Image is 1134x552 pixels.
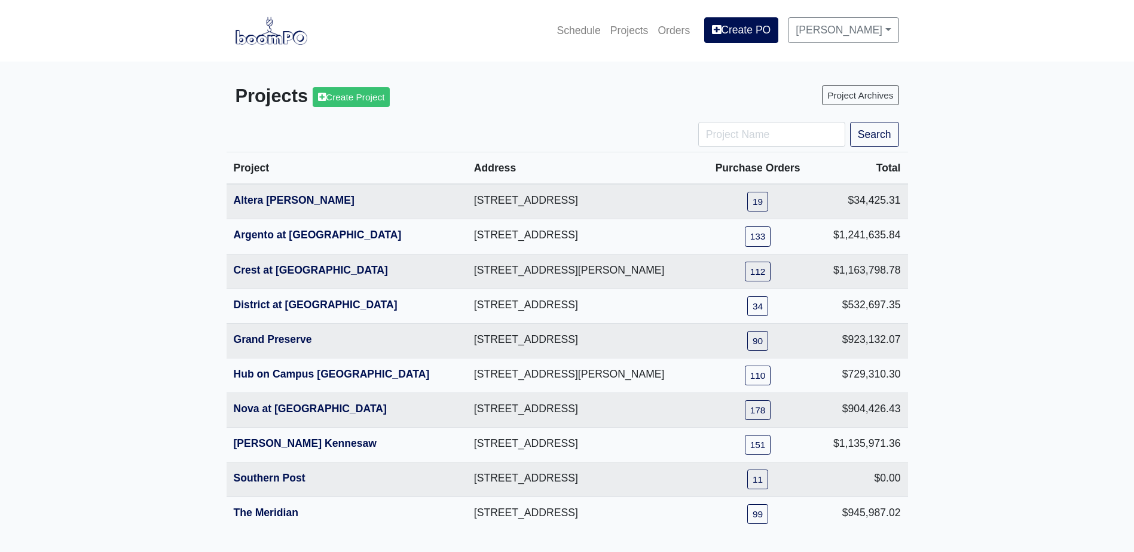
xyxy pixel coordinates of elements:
[234,507,299,519] a: The Meridian
[234,472,305,484] a: Southern Post
[234,368,430,380] a: Hub on Campus [GEOGRAPHIC_DATA]
[467,184,701,219] td: [STREET_ADDRESS]
[467,152,701,185] th: Address
[467,462,701,497] td: [STREET_ADDRESS]
[745,400,771,420] a: 178
[814,428,907,462] td: $1,135,971.36
[227,152,467,185] th: Project
[234,194,354,206] a: Altera [PERSON_NAME]
[467,392,701,427] td: [STREET_ADDRESS]
[745,366,771,385] a: 110
[747,192,768,211] a: 19
[814,289,907,323] td: $532,697.35
[814,358,907,392] td: $729,310.30
[814,184,907,219] td: $34,425.31
[236,85,558,108] h3: Projects
[313,87,390,107] a: Create Project
[467,428,701,462] td: [STREET_ADDRESS]
[552,17,605,44] a: Schedule
[234,299,398,311] a: District at [GEOGRAPHIC_DATA]
[814,323,907,358] td: $923,132.07
[850,122,899,147] button: Search
[745,226,771,246] a: 133
[814,152,907,185] th: Total
[814,462,907,497] td: $0.00
[653,17,695,44] a: Orders
[234,264,388,276] a: Crest at [GEOGRAPHIC_DATA]
[814,219,907,254] td: $1,241,635.84
[467,497,701,532] td: [STREET_ADDRESS]
[701,152,815,185] th: Purchase Orders
[467,219,701,254] td: [STREET_ADDRESS]
[788,17,898,42] a: [PERSON_NAME]
[747,331,768,351] a: 90
[747,470,768,489] a: 11
[747,296,768,316] a: 34
[606,17,653,44] a: Projects
[698,122,845,147] input: Project Name
[467,289,701,323] td: [STREET_ADDRESS]
[745,262,771,281] a: 112
[234,229,402,241] a: Argento at [GEOGRAPHIC_DATA]
[236,17,307,44] img: boomPO
[234,437,377,449] a: [PERSON_NAME] Kennesaw
[234,403,387,415] a: Nova at [GEOGRAPHIC_DATA]
[745,435,771,455] a: 151
[467,358,701,392] td: [STREET_ADDRESS][PERSON_NAME]
[814,392,907,427] td: $904,426.43
[822,85,898,105] a: Project Archives
[814,254,907,289] td: $1,163,798.78
[704,17,778,42] a: Create PO
[747,504,768,524] a: 99
[467,323,701,358] td: [STREET_ADDRESS]
[814,497,907,532] td: $945,987.02
[234,333,312,345] a: Grand Preserve
[467,254,701,289] td: [STREET_ADDRESS][PERSON_NAME]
